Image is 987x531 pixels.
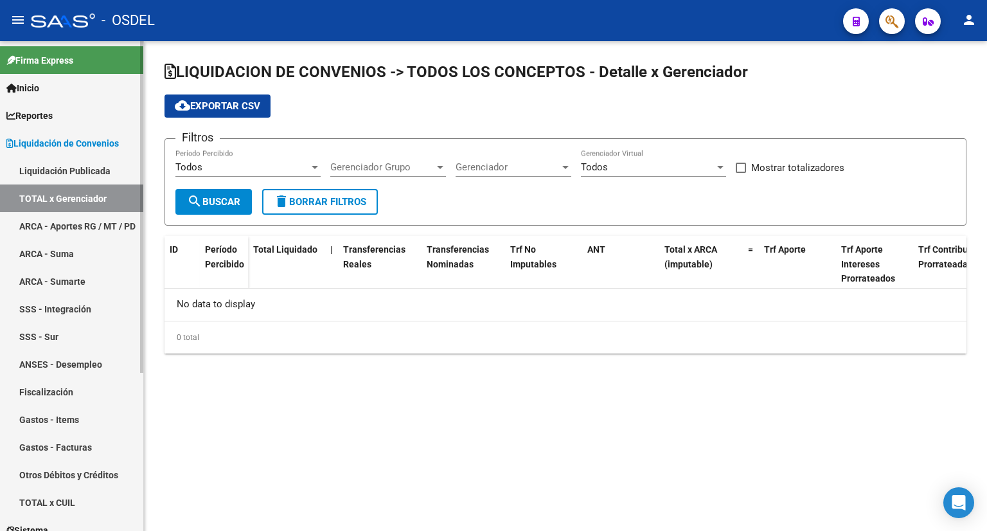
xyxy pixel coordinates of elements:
button: Exportar CSV [164,94,271,118]
datatable-header-cell: Total Liquidado [248,236,325,292]
span: = [748,244,753,255]
h3: Filtros [175,129,220,147]
mat-icon: menu [10,12,26,28]
datatable-header-cell: Período Percibido [200,236,248,290]
span: Transferencias Reales [343,244,405,269]
datatable-header-cell: ANT [582,236,659,292]
span: - OSDEL [102,6,155,35]
span: ANT [587,244,605,255]
span: Total x ARCA (imputable) [664,244,717,269]
span: Reportes [6,109,53,123]
span: Período Percibido [205,244,244,269]
span: Transferencias Nominadas [427,244,489,269]
span: Exportar CSV [175,100,260,112]
datatable-header-cell: Transferencias Nominadas [422,236,505,292]
span: ID [170,244,178,255]
datatable-header-cell: ID [164,236,200,290]
datatable-header-cell: Total x ARCA (imputable) [659,236,743,292]
span: Gerenciador [456,161,560,173]
span: | [330,244,333,255]
mat-icon: search [187,194,202,209]
span: Liquidación de Convenios [6,136,119,150]
span: Gerenciador Grupo [330,161,434,173]
span: Todos [175,161,202,173]
datatable-header-cell: Transferencias Reales [338,236,422,292]
button: Buscar [175,189,252,215]
span: Inicio [6,81,39,95]
span: LIQUIDACION DE CONVENIOS -> TODOS LOS CONCEPTOS - Detalle x Gerenciador [164,63,748,81]
span: Buscar [187,196,240,208]
div: No data to display [164,289,966,321]
span: Todos [581,161,608,173]
span: Trf No Imputables [510,244,556,269]
mat-icon: person [961,12,977,28]
span: Total Liquidado [253,244,317,255]
datatable-header-cell: Trf Aporte Intereses Prorrateados [836,236,913,292]
div: 0 total [164,321,966,354]
datatable-header-cell: | [325,236,338,292]
div: Open Intercom Messenger [943,487,974,518]
datatable-header-cell: Trf Aporte [759,236,836,292]
datatable-header-cell: Trf No Imputables [505,236,582,292]
mat-icon: delete [274,194,289,209]
span: Trf Contribucion Prorrateada [918,244,985,269]
span: Borrar Filtros [274,196,366,208]
span: Mostrar totalizadores [751,160,844,175]
span: Firma Express [6,53,73,67]
mat-icon: cloud_download [175,98,190,113]
span: Trf Aporte Intereses Prorrateados [841,244,895,284]
span: Trf Aporte [764,244,806,255]
button: Borrar Filtros [262,189,378,215]
datatable-header-cell: = [743,236,759,292]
